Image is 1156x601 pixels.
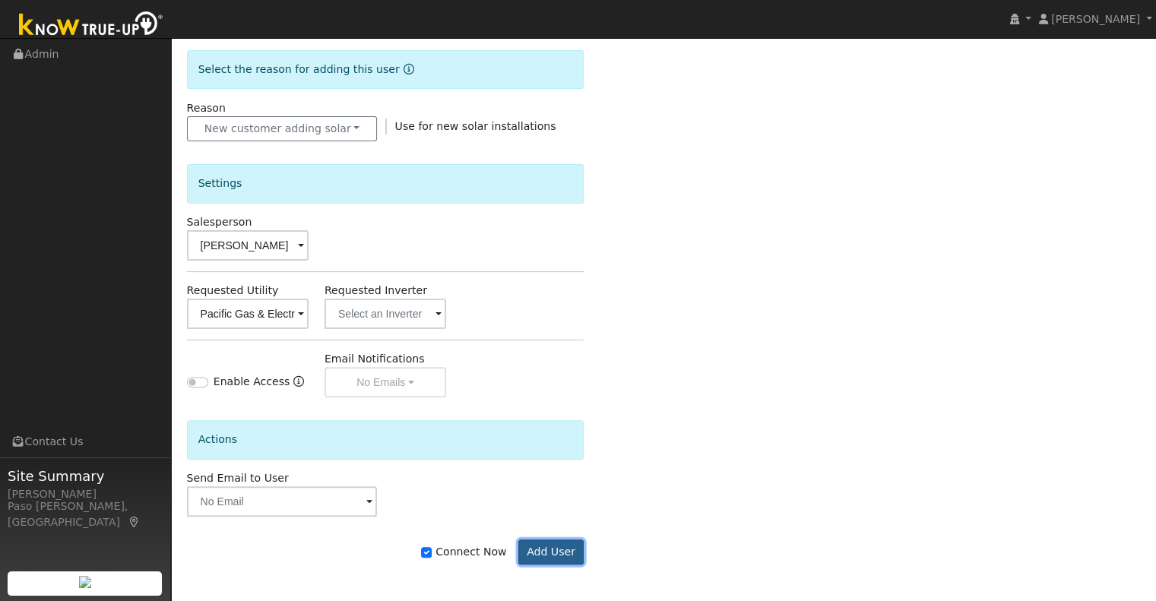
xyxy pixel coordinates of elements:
[11,8,171,43] img: Know True-Up
[400,63,414,75] a: Reason for new user
[187,299,309,329] input: Select a Utility
[187,50,584,89] div: Select the reason for adding this user
[187,214,252,230] label: Salesperson
[187,283,279,299] label: Requested Utility
[8,466,163,486] span: Site Summary
[79,576,91,588] img: retrieve
[325,351,425,367] label: Email Notifications
[8,486,163,502] div: [PERSON_NAME]
[187,116,378,142] button: New customer adding solar
[1051,13,1140,25] span: [PERSON_NAME]
[421,547,432,558] input: Connect Now
[8,498,163,530] div: Paso [PERSON_NAME], [GEOGRAPHIC_DATA]
[293,374,304,397] a: Enable Access
[187,420,584,459] div: Actions
[325,283,427,299] label: Requested Inverter
[395,120,556,132] span: Use for new solar installations
[518,539,584,565] button: Add User
[187,470,289,486] label: Send Email to User
[325,299,446,329] input: Select an Inverter
[214,374,290,390] label: Enable Access
[187,486,378,517] input: No Email
[187,100,226,116] label: Reason
[128,516,141,528] a: Map
[187,230,309,261] input: Select a User
[187,164,584,203] div: Settings
[421,544,506,560] label: Connect Now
